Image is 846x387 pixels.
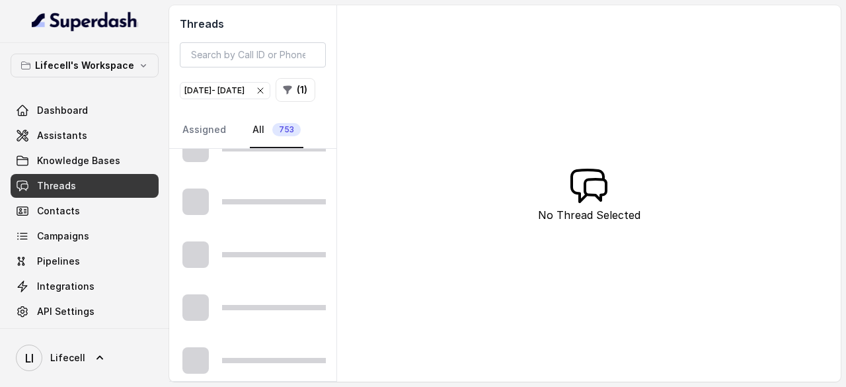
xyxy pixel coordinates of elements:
[250,112,303,148] a: All753
[276,78,315,102] button: (1)
[184,84,266,97] div: [DATE] - [DATE]
[35,58,134,73] p: Lifecell's Workspace
[180,16,326,32] h2: Threads
[37,305,95,318] span: API Settings
[37,280,95,293] span: Integrations
[11,339,159,376] a: Lifecell
[11,174,159,198] a: Threads
[37,104,88,117] span: Dashboard
[11,199,159,223] a: Contacts
[25,351,34,365] text: LI
[37,204,80,218] span: Contacts
[538,207,640,223] p: No Thread Selected
[11,224,159,248] a: Campaigns
[32,11,138,32] img: light.svg
[272,123,301,136] span: 753
[50,351,85,365] span: Lifecell
[11,99,159,122] a: Dashboard
[11,54,159,77] button: Lifecell's Workspace
[37,129,87,142] span: Assistants
[37,179,76,193] span: Threads
[180,42,326,67] input: Search by Call ID or Phone Number
[180,112,326,148] nav: Tabs
[37,255,80,268] span: Pipelines
[180,82,270,99] button: [DATE]- [DATE]
[11,149,159,173] a: Knowledge Bases
[11,249,159,273] a: Pipelines
[180,112,229,148] a: Assigned
[11,300,159,323] a: API Settings
[37,230,89,243] span: Campaigns
[11,124,159,148] a: Assistants
[11,275,159,298] a: Integrations
[37,154,120,167] span: Knowledge Bases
